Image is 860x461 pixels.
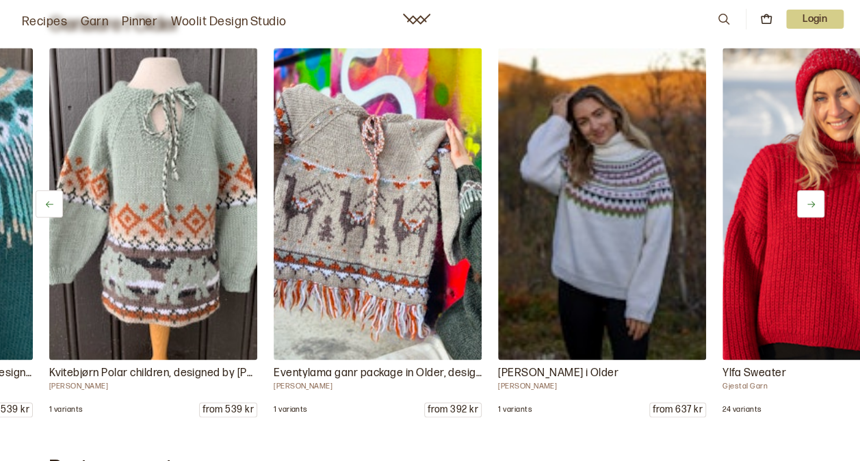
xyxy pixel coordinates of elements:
[498,365,706,382] p: [PERSON_NAME] i Older
[786,10,844,29] p: Login
[403,14,430,25] a: Woolit
[49,405,83,414] p: 1 variants
[274,405,308,414] p: 1 variants
[274,48,482,360] img: The Linka Neumann Adventuring Llama Yarn Kit is designed by Linka Neumann. The knitting package i...
[49,48,257,360] img: Linka Neumann Yarn package for Kvitebjørn Polar designed by Linka Neumann. The knitting package i...
[425,403,481,417] p: from 392 kr
[498,48,706,360] img: Brit Frafjord Ørstavik DG 489 - 06 We have a pattern and yarn package for Nillo Sweater from Hous...
[22,12,67,31] a: Recipes
[171,12,287,31] a: Woolit Design Studio
[274,382,482,391] p: [PERSON_NAME]
[49,382,257,391] p: [PERSON_NAME]
[122,12,157,31] a: Pinner
[722,405,761,414] p: 24 variants
[200,403,257,417] p: from 539 kr
[498,405,532,414] p: 1 variants
[49,48,257,417] a: Linka Neumann Yarn package for Kvitebjørn Polar designed by Linka Neumann. The knitting package i...
[498,48,706,417] a: Brit Frafjord Ørstavik DG 489 - 06 We have a pattern and yarn package for Nillo Sweater from Hous...
[81,12,108,31] a: Garn
[650,403,705,417] p: from 637 kr
[49,365,257,382] p: Kvitebjørn Polar children, designed by [PERSON_NAME] yarn package in Older
[498,382,706,391] p: [PERSON_NAME]
[274,365,482,382] p: Eventylama ganr package in Older, designed by [PERSON_NAME]
[274,48,482,417] a: The Linka Neumann Adventuring Llama Yarn Kit is designed by Linka Neumann. The knitting package i...
[786,10,844,29] button: User dropdown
